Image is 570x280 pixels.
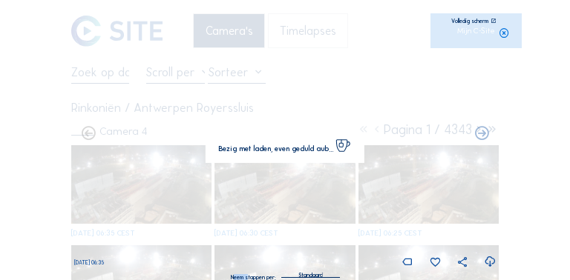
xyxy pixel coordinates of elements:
i: Back [474,126,490,142]
div: Volledig scherm [451,19,488,24]
span: [DATE] 06:35 [74,259,104,266]
i: Forward [80,126,96,142]
span: Bezig met laden, even geduld aub... [218,146,333,153]
div: Standaard [281,269,339,277]
div: Neem stappen per: [231,275,276,280]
